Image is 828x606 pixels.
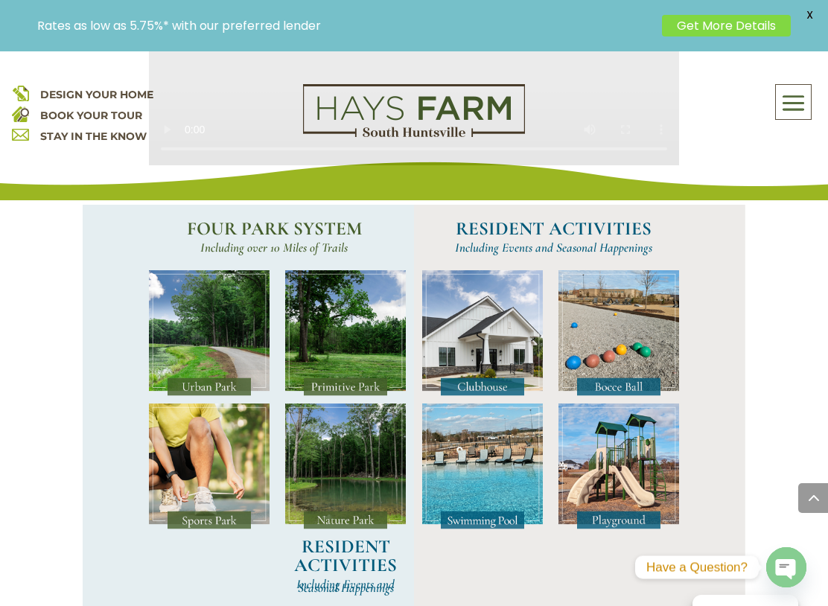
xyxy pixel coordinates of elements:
[37,19,655,33] p: Rates as low as 5.75%* with our preferred lender
[40,109,142,122] a: BOOK YOUR TOUR
[558,404,679,529] img: Amenities_Playground
[662,15,791,36] a: Get More Details
[422,270,543,396] img: Amenities_Clubhouse
[12,105,29,122] img: book your home tour
[149,270,270,396] img: Amenities_UrbanPark
[200,240,348,255] span: Including over 10 Miles of Trails
[422,404,543,529] img: Amenities_SwimmingPool
[558,270,679,396] img: Amenities_BocceBall
[798,4,821,26] span: X
[149,404,270,529] img: Amenities_SportsPark
[40,88,153,101] a: DESIGN YOUR HOME
[40,130,147,143] a: STAY IN THE KNOW
[429,220,679,246] h2: RESIDENT ACTIVITIES
[285,582,406,597] h4: Including Events and Seasonal Happenings
[149,220,399,246] h2: FOUR PARK SYSTEM
[303,127,525,141] a: hays farm homes huntsville development
[303,84,525,138] img: Logo
[12,84,29,101] img: design your home
[429,246,679,257] h4: Including Events and Seasonal Happenings
[285,538,406,582] h2: RESIDENT ACTIVITIES
[285,270,406,396] img: Amenities_PrimitivePark
[285,404,406,529] img: Amenities_NaturePark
